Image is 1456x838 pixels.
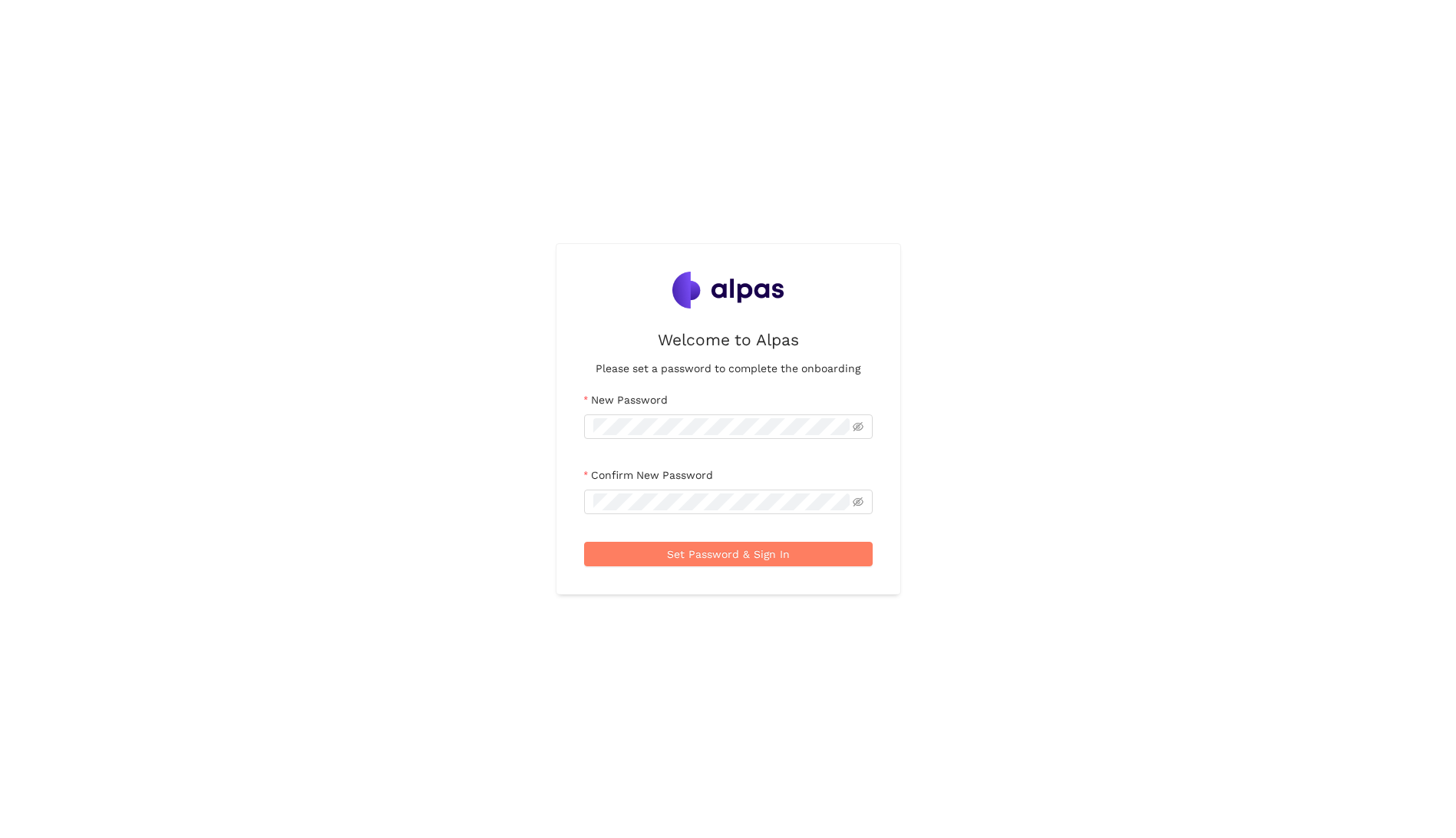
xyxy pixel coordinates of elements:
[658,327,799,352] h2: Welcome to Alpas
[667,546,790,563] span: Set Password & Sign In
[593,493,850,510] input: Confirm New Password
[853,421,863,432] span: eye-invisible
[672,272,784,308] img: Alpas Logo
[584,542,873,566] button: Set Password & Sign In
[584,391,668,408] label: New Password
[853,497,863,507] span: eye-invisible
[596,360,860,377] h4: Please set a password to complete the onboarding
[593,418,850,435] input: New Password
[584,467,713,483] label: Confirm New Password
